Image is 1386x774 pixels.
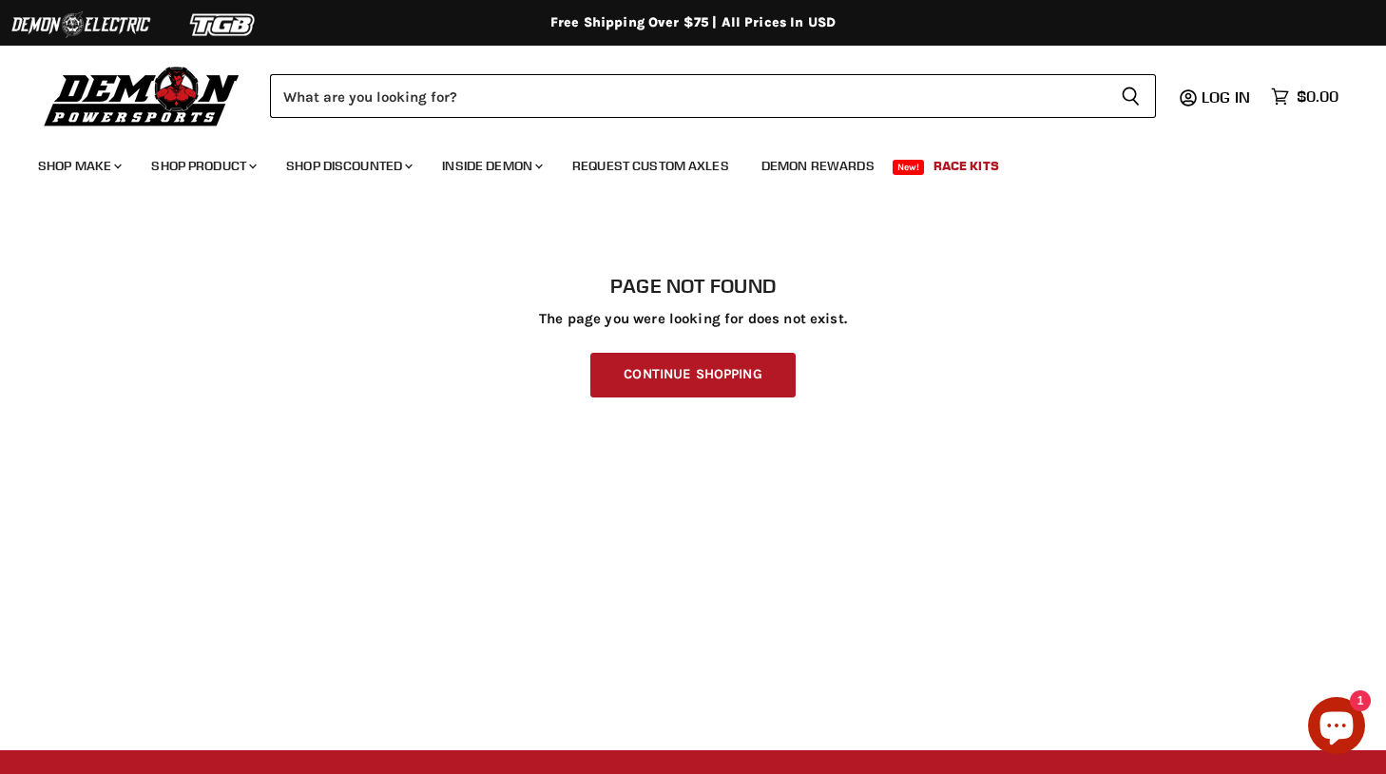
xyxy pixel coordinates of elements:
[1193,88,1261,106] a: Log in
[1297,87,1338,106] span: $0.00
[590,353,795,397] a: Continue Shopping
[10,7,152,43] img: Demon Electric Logo 2
[1302,697,1371,759] inbox-online-store-chat: Shopify online store chat
[270,74,1106,118] input: Search
[428,146,554,185] a: Inside Demon
[747,146,889,185] a: Demon Rewards
[270,74,1156,118] form: Product
[24,146,133,185] a: Shop Make
[137,146,268,185] a: Shop Product
[558,146,743,185] a: Request Custom Axles
[152,7,295,43] img: TGB Logo 2
[38,311,1348,327] p: The page you were looking for does not exist.
[893,160,925,175] span: New!
[1261,83,1348,110] a: $0.00
[919,146,1013,185] a: Race Kits
[38,62,246,129] img: Demon Powersports
[1106,74,1156,118] button: Search
[272,146,424,185] a: Shop Discounted
[24,139,1334,185] ul: Main menu
[1202,87,1250,106] span: Log in
[38,275,1348,298] h1: Page not found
